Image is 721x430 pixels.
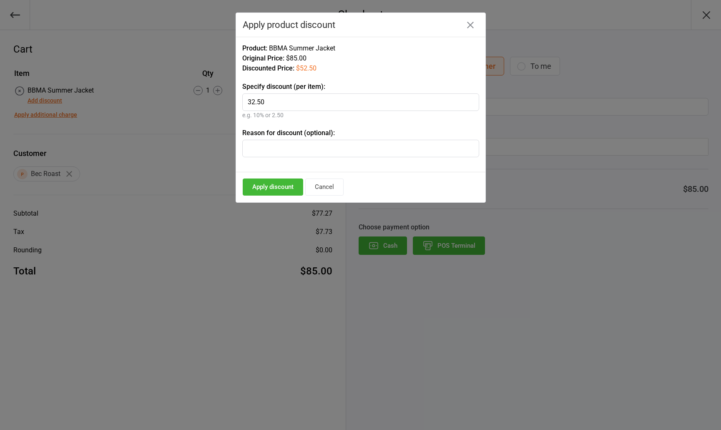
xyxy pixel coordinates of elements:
div: Apply product discount [243,20,479,30]
label: Specify discount (per item): [242,82,479,92]
button: Apply discount [243,179,303,196]
div: e.g. 10% or 2.50 [242,111,479,120]
div: $85.00 [242,53,479,63]
span: Discounted Price: [242,64,294,72]
span: $52.50 [296,64,317,72]
span: Product: [242,44,267,52]
div: BBMA Summer Jacket [242,43,479,53]
span: Original Price: [242,54,284,62]
label: Reason for discount (optional): [242,128,479,138]
button: Cancel [305,179,344,196]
